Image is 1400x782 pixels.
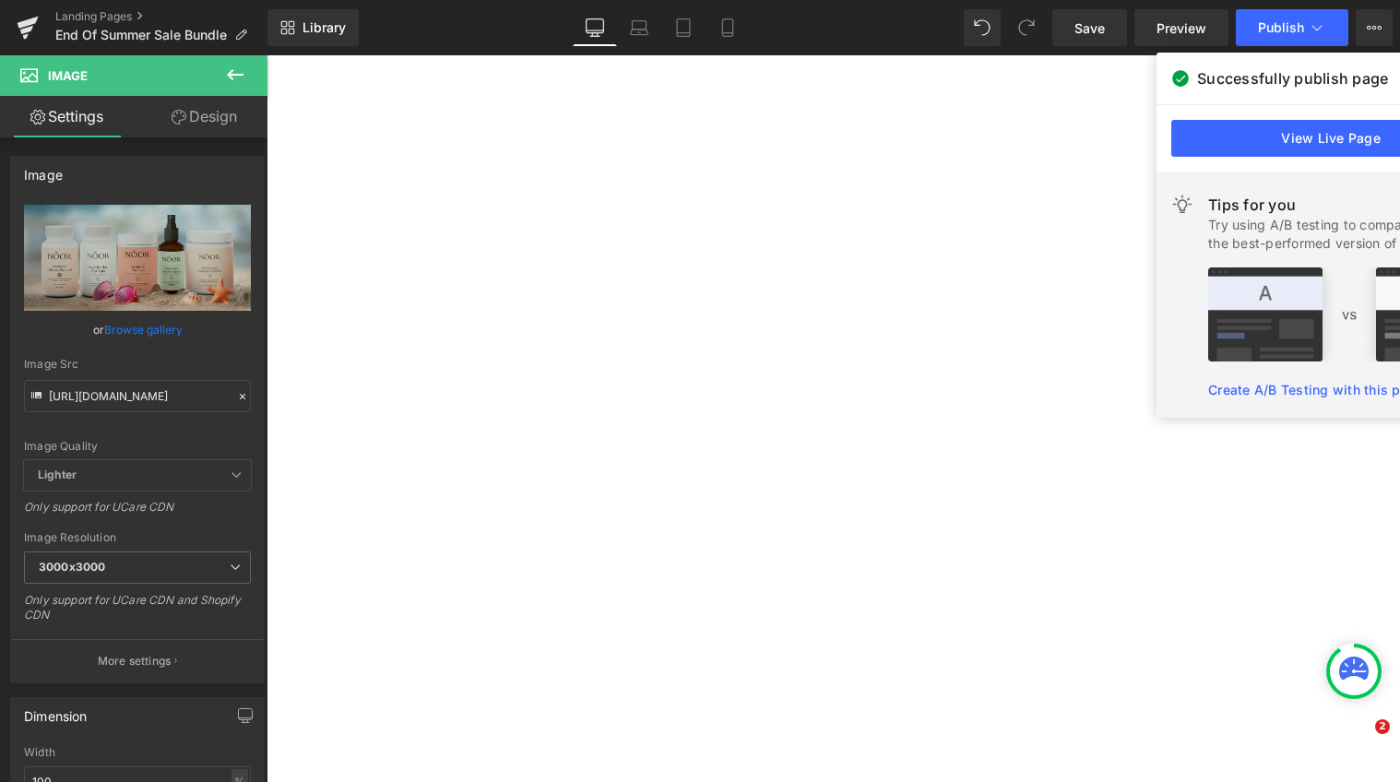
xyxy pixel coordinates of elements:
[24,500,251,527] div: Only support for UCare CDN
[55,9,267,24] a: Landing Pages
[573,9,617,46] a: Desktop
[1171,194,1193,216] img: light.svg
[104,314,183,346] a: Browse gallery
[48,68,88,83] span: Image
[617,9,661,46] a: Laptop
[11,639,264,682] button: More settings
[1236,9,1348,46] button: Publish
[39,560,105,574] b: 3000x3000
[1337,719,1382,764] iframe: Intercom live chat
[24,531,251,544] div: Image Resolution
[24,358,251,371] div: Image Src
[1375,719,1390,734] span: 2
[38,468,77,481] b: Lighter
[24,698,88,724] div: Dimension
[24,593,251,634] div: Only support for UCare CDN and Shopify CDN
[24,380,251,412] input: Link
[1074,18,1105,38] span: Save
[24,440,251,453] div: Image Quality
[1157,18,1206,38] span: Preview
[137,96,271,137] a: Design
[661,9,706,46] a: Tablet
[55,28,227,42] span: End Of Summer Sale Bundle
[1197,67,1388,89] span: Successfully publish page
[1008,9,1045,46] button: Redo
[267,9,359,46] a: New Library
[24,320,251,339] div: or
[98,653,172,669] p: More settings
[1356,9,1393,46] button: More
[1134,9,1228,46] a: Preview
[706,9,750,46] a: Mobile
[24,157,63,183] div: Image
[1258,20,1304,35] span: Publish
[964,9,1001,46] button: Undo
[303,19,346,36] span: Library
[24,746,251,759] div: Width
